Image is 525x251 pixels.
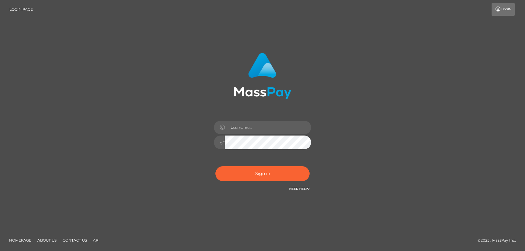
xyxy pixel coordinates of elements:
a: Homepage [7,236,34,245]
a: Need Help? [289,187,310,191]
a: API [91,236,102,245]
a: Contact Us [60,236,89,245]
a: About Us [35,236,59,245]
div: © 2025 , MassPay Inc. [478,237,520,244]
button: Sign in [215,166,310,181]
a: Login [492,3,515,16]
a: Login Page [9,3,33,16]
input: Username... [225,121,311,134]
img: MassPay Login [234,53,291,99]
